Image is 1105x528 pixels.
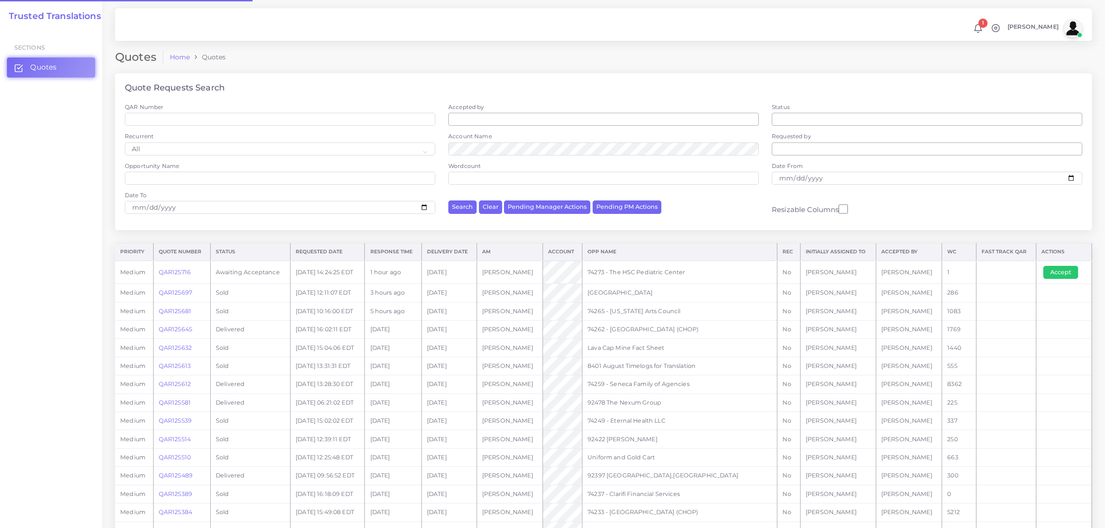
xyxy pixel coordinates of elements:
[290,357,364,375] td: [DATE] 13:31:31 EDT
[876,321,942,339] td: [PERSON_NAME]
[365,339,421,357] td: [DATE]
[7,58,95,77] a: Quotes
[1043,266,1078,279] button: Accept
[800,261,876,284] td: [PERSON_NAME]
[159,326,192,333] a: QAR125645
[477,467,543,485] td: [PERSON_NAME]
[448,200,477,214] button: Search
[800,357,876,375] td: [PERSON_NAME]
[120,308,145,315] span: medium
[448,132,492,140] label: Account Name
[30,62,57,72] span: Quotes
[159,289,192,296] a: QAR125697
[365,448,421,466] td: [DATE]
[190,52,226,62] li: Quotes
[120,362,145,369] span: medium
[125,103,163,111] label: QAR Number
[125,191,147,199] label: Date To
[477,284,543,302] td: [PERSON_NAME]
[210,321,290,339] td: Delivered
[876,244,942,261] th: Accepted by
[210,430,290,448] td: Sold
[942,503,976,522] td: 5212
[876,284,942,302] td: [PERSON_NAME]
[777,467,801,485] td: No
[120,344,145,351] span: medium
[120,417,145,424] span: medium
[582,448,777,466] td: Uniform and Gold Cart
[290,448,364,466] td: [DATE] 12:25:48 EDT
[876,503,942,522] td: [PERSON_NAME]
[421,467,477,485] td: [DATE]
[942,244,976,261] th: WC
[159,436,191,443] a: QAR125514
[582,503,777,522] td: 74233 - [GEOGRAPHIC_DATA] (CHOP)
[582,339,777,357] td: Lava Cap Mine Fact Sheet
[777,284,801,302] td: No
[120,509,145,515] span: medium
[290,284,364,302] td: [DATE] 12:11:07 EDT
[115,244,153,261] th: Priority
[210,393,290,412] td: Delivered
[365,321,421,339] td: [DATE]
[800,244,876,261] th: Initially Assigned to
[159,472,193,479] a: QAR125489
[365,357,421,375] td: [DATE]
[777,261,801,284] td: No
[777,244,801,261] th: REC
[477,244,543,261] th: AM
[448,162,481,170] label: Wordcount
[477,412,543,430] td: [PERSON_NAME]
[421,393,477,412] td: [DATE]
[876,302,942,320] td: [PERSON_NAME]
[777,448,801,466] td: No
[777,430,801,448] td: No
[365,261,421,284] td: 1 hour ago
[876,339,942,357] td: [PERSON_NAME]
[365,485,421,503] td: [DATE]
[120,289,145,296] span: medium
[210,357,290,375] td: Sold
[942,357,976,375] td: 555
[125,132,154,140] label: Recurrent
[876,357,942,375] td: [PERSON_NAME]
[942,261,976,284] td: 1
[159,509,192,515] a: QAR125384
[365,284,421,302] td: 3 hours ago
[159,399,191,406] a: QAR125581
[800,375,876,393] td: [PERSON_NAME]
[290,261,364,284] td: [DATE] 14:24:25 EDT
[582,284,777,302] td: [GEOGRAPHIC_DATA]
[477,321,543,339] td: [PERSON_NAME]
[477,375,543,393] td: [PERSON_NAME]
[120,436,145,443] span: medium
[290,375,364,393] td: [DATE] 13:28:30 EDT
[582,357,777,375] td: 8401 August Timelogs for Translation
[800,485,876,503] td: [PERSON_NAME]
[421,375,477,393] td: [DATE]
[942,375,976,393] td: 8362
[421,284,477,302] td: [DATE]
[876,485,942,503] td: [PERSON_NAME]
[159,417,192,424] a: QAR125539
[942,284,976,302] td: 286
[942,467,976,485] td: 300
[159,308,191,315] a: QAR125681
[839,203,848,215] input: Resizable Columns
[582,302,777,320] td: 74265 - [US_STATE] Arts Council
[210,467,290,485] td: Delivered
[125,162,179,170] label: Opportunity Name
[210,503,290,522] td: Sold
[800,503,876,522] td: [PERSON_NAME]
[365,412,421,430] td: [DATE]
[800,393,876,412] td: [PERSON_NAME]
[448,103,485,111] label: Accepted by
[777,357,801,375] td: No
[942,339,976,357] td: 1440
[159,269,191,276] a: QAR125716
[120,490,145,497] span: medium
[421,357,477,375] td: [DATE]
[582,321,777,339] td: 74262 - [GEOGRAPHIC_DATA] (CHOP)
[479,200,502,214] button: Clear
[772,162,803,170] label: Date From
